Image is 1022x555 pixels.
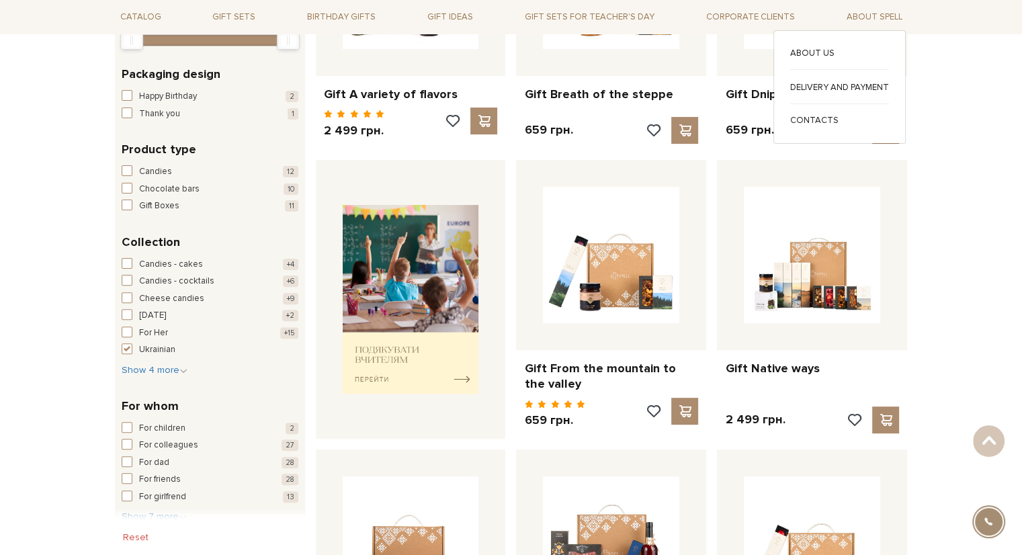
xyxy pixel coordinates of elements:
[524,413,585,428] p: 659 грн.
[139,108,180,121] span: Thank you
[283,166,298,177] span: 12
[277,31,300,50] div: Max
[122,364,187,376] span: Show 4 more
[280,327,298,339] span: +15
[139,473,181,486] span: For friends
[122,258,298,271] button: Candies - cakes +4
[286,91,298,102] span: 2
[122,364,187,377] button: Show 4 more
[139,275,214,288] span: Candies - cocktails
[139,422,185,435] span: For children
[122,108,298,121] button: Thank you 1
[302,7,381,28] a: Birthday gifts
[122,309,298,323] button: [DATE] +2
[422,7,478,28] a: Gift ideas
[283,275,298,287] span: +6
[122,327,298,340] button: For Her +15
[524,87,698,102] a: Gift Breath of the steppe
[139,292,204,306] span: Cheese candies
[139,327,168,340] span: For Her
[139,258,203,271] span: Candies - cakes
[122,511,187,522] span: Show 7 more
[115,527,157,548] button: Reset
[122,183,298,196] button: Chocolate bars 10
[725,361,899,376] a: Gift Native ways
[282,439,298,451] span: 27
[139,165,172,179] span: Candies
[283,259,298,270] span: +4
[207,7,261,28] a: Gift sets
[139,200,179,213] span: Gift Boxes
[288,108,298,120] span: 1
[282,310,298,321] span: +2
[284,183,298,195] span: 10
[701,5,800,28] a: Corporate clients
[285,200,298,212] span: 11
[790,81,889,93] a: Delivery and payment
[122,292,298,306] button: Cheese candies +9
[519,5,660,28] a: Gift sets for Teacher's Day
[343,205,479,394] img: banner
[725,412,785,427] p: 2 499 грн.
[282,474,298,485] span: 28
[283,491,298,503] span: 13
[773,30,906,144] div: Catalog
[790,114,889,126] a: Contacts
[283,293,298,304] span: +9
[122,422,298,435] button: For children 2
[841,7,907,28] a: About Spell
[122,65,220,83] span: Packaging design
[122,510,187,523] button: Show 7 more
[122,90,298,103] button: Happy Birthday 2
[115,7,167,28] a: Catalog
[790,47,889,59] a: About us
[725,87,899,102] a: Gift Dnipro Wave
[139,490,186,504] span: For girlfrend
[139,439,198,452] span: For colleagues
[122,200,298,213] button: Gift Boxes 11
[282,457,298,468] span: 28
[122,233,180,251] span: Collection
[122,140,196,159] span: Product type
[324,123,385,138] p: 2 499 грн.
[122,490,298,504] button: For girlfrend 13
[120,31,143,50] div: Min
[122,343,298,357] button: Ukrainian
[139,90,197,103] span: Happy Birthday
[524,122,572,138] p: 659 грн.
[139,456,169,470] span: For dad
[524,361,698,392] a: Gift From the mountain to the valley
[286,423,298,434] span: 2
[139,343,175,357] span: Ukrainian
[122,275,298,288] button: Candies - cocktails +6
[122,439,298,452] button: For colleagues 27
[139,309,166,323] span: [DATE]
[122,165,298,179] button: Candies 12
[324,87,498,102] a: Gift A variety of flavors
[122,473,298,486] button: For friends 28
[122,397,179,415] span: For whom
[122,456,298,470] button: For dad 28
[139,183,200,196] span: Chocolate bars
[725,122,773,138] p: 659 грн.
